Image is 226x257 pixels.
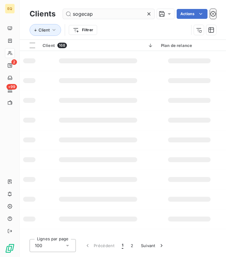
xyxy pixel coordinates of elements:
span: 2 [11,59,17,65]
button: Précédent [81,239,118,252]
iframe: Intercom live chat [205,236,220,251]
button: 1 [118,239,127,252]
div: Plan de relance [161,43,218,48]
div: EQ [5,4,15,14]
button: 2 [127,239,137,252]
span: Client [39,27,50,32]
button: Suivant [137,239,168,252]
span: 1 [122,242,123,249]
span: Client [43,43,55,48]
img: Logo LeanPay [5,243,15,253]
span: 100 [35,242,42,249]
button: Actions [177,9,208,19]
button: Filtrer [69,25,97,35]
a: 2 [5,61,14,70]
span: +99 [6,84,17,90]
button: Client [30,24,61,36]
span: 168 [57,43,67,48]
input: Rechercher [63,9,154,19]
h3: Clients [30,8,55,19]
a: +99 [5,85,14,95]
